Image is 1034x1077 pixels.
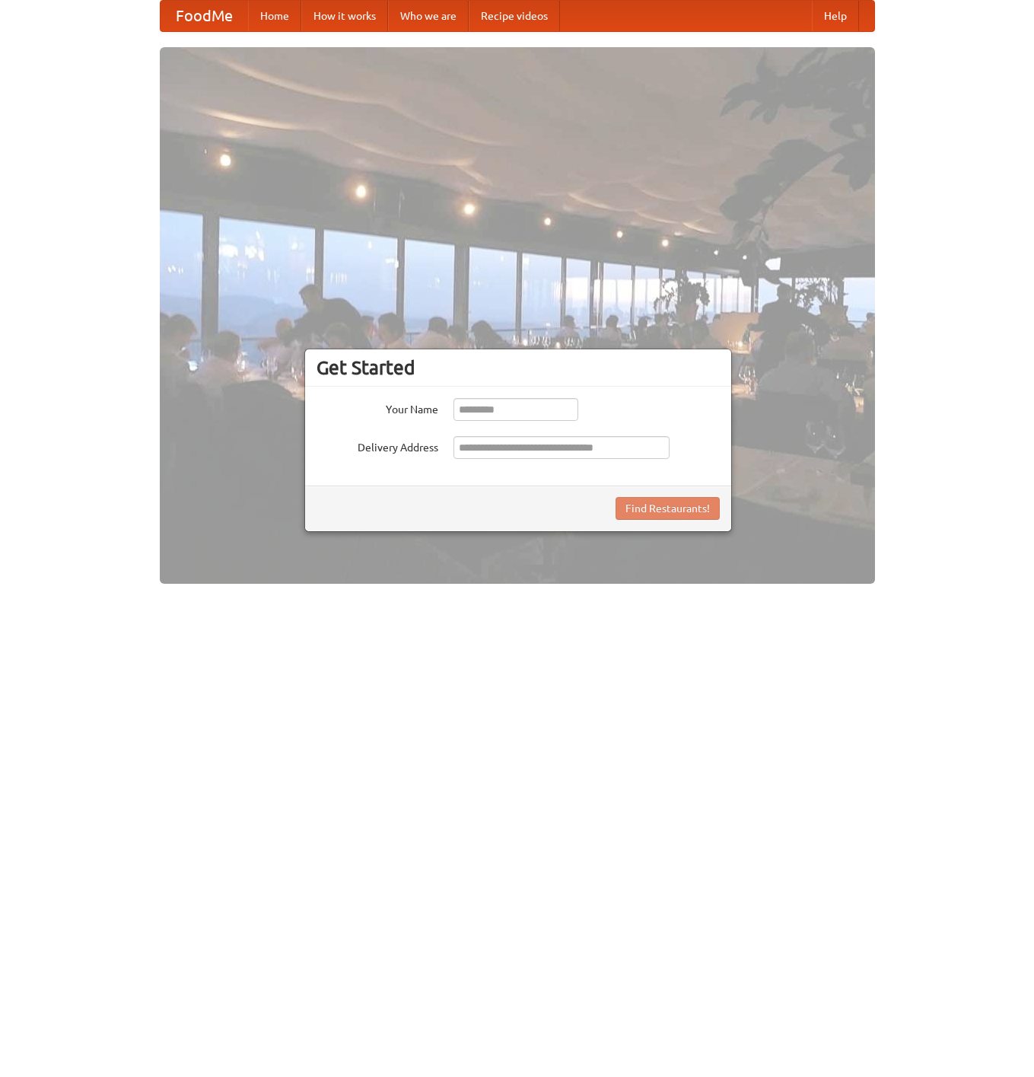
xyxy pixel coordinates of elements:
[469,1,560,31] a: Recipe videos
[301,1,388,31] a: How it works
[317,398,438,417] label: Your Name
[248,1,301,31] a: Home
[161,1,248,31] a: FoodMe
[616,497,720,520] button: Find Restaurants!
[317,356,720,379] h3: Get Started
[388,1,469,31] a: Who we are
[317,436,438,455] label: Delivery Address
[812,1,859,31] a: Help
